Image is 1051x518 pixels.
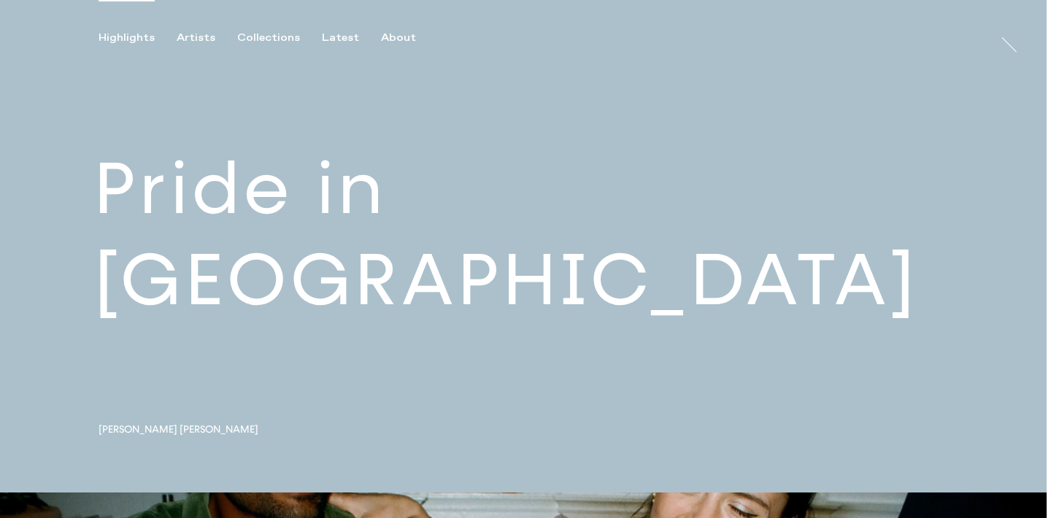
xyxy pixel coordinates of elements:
[381,31,416,45] div: About
[99,31,177,45] button: Highlights
[381,31,438,45] button: About
[322,31,381,45] button: Latest
[322,31,359,45] div: Latest
[237,31,322,45] button: Collections
[177,31,215,45] div: Artists
[99,31,155,45] div: Highlights
[177,31,237,45] button: Artists
[237,31,300,45] div: Collections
